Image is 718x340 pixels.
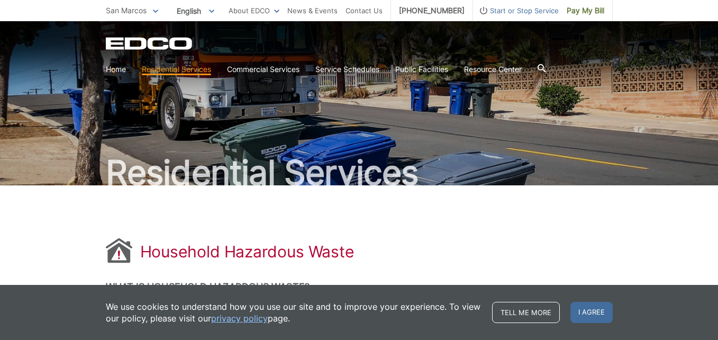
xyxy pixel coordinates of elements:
span: San Marcos [106,6,147,15]
a: Contact Us [346,5,383,16]
a: News & Events [287,5,338,16]
h2: Residential Services [106,156,613,190]
a: Tell me more [492,302,560,323]
span: English [169,2,222,20]
a: About EDCO [229,5,279,16]
a: Resource Center [464,64,522,75]
a: Public Facilities [395,64,448,75]
a: Service Schedules [315,64,379,75]
a: Residential Services [142,64,211,75]
a: Home [106,64,126,75]
a: Commercial Services [227,64,299,75]
p: We use cookies to understand how you use our site and to improve your experience. To view our pol... [106,301,481,324]
a: privacy policy [211,312,268,324]
span: Pay My Bill [567,5,604,16]
span: I agree [570,302,613,323]
h2: What is Household Hazardous Waste? [106,281,613,293]
h1: Household Hazardous Waste [140,242,355,261]
a: EDCD logo. Return to the homepage. [106,37,194,50]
